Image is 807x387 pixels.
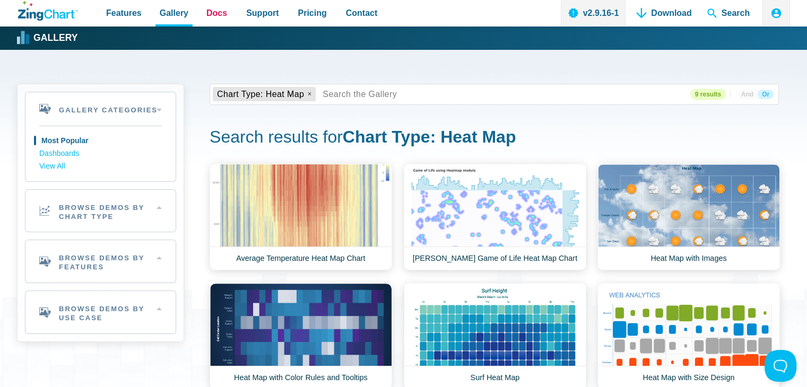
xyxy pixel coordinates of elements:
span: Support [246,6,279,20]
h2: Browse Demos By Features [25,240,176,283]
a: [PERSON_NAME] Game of Life Heat Map Chart [404,164,586,270]
span: Features [106,6,142,20]
strong: Gallery [33,33,77,43]
a: ZingChart Logo. Click to return to the homepage [18,1,78,21]
span: Gallery [160,6,188,20]
h2: Browse Demos By Use Case [25,291,176,333]
strong: Chart Type: Heat Map [343,127,516,146]
a: Dashboards [39,147,162,160]
h2: Gallery Categories [25,92,176,126]
a: Average Temperature Heat Map Chart [210,164,392,270]
h2: Browse Demos By Chart Type [25,190,176,232]
span: Pricing [298,6,326,20]
a: Gallery [18,30,77,46]
span: Chart Type: Heat Map [217,90,304,99]
a: View All [39,160,162,173]
tag: Chart Type: Heat Map [213,87,316,101]
span: And [737,90,758,99]
span: Or [758,90,774,99]
x: remove tag [306,91,314,98]
a: Heat Map with Images [597,164,780,270]
iframe: Toggle Customer Support [765,350,796,382]
a: Most Popular [39,135,162,147]
span: Docs [206,6,227,20]
h1: Search results for [210,126,779,150]
span: Contact [346,6,378,20]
